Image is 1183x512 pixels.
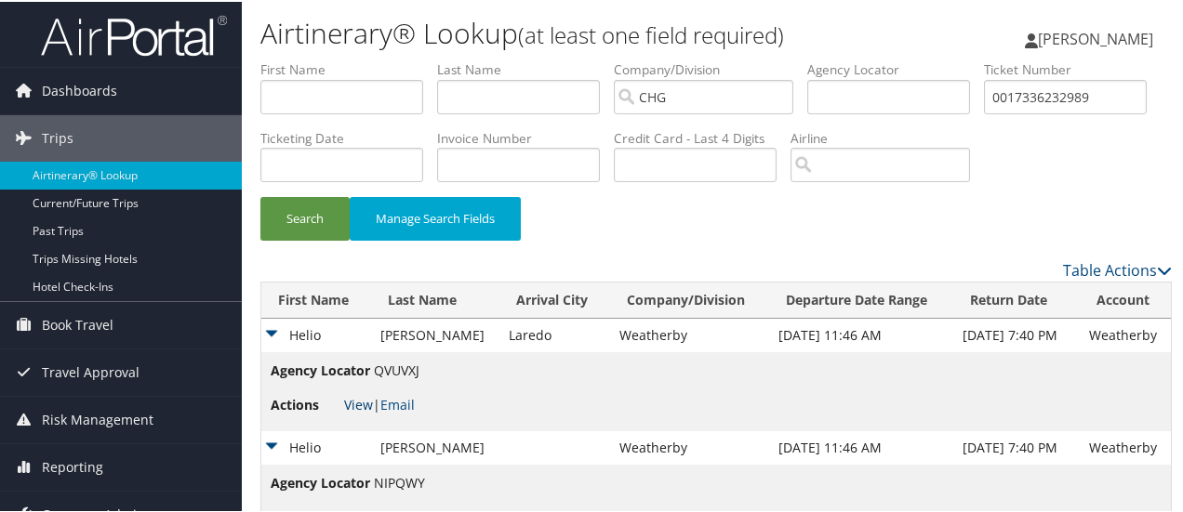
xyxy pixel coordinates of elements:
label: Last Name [437,59,614,77]
span: Reporting [42,442,103,489]
span: [PERSON_NAME] [1038,27,1153,47]
button: Search [260,195,350,239]
label: Airline [791,127,984,146]
th: Account: activate to sort column ascending [1080,281,1171,317]
td: Helio [261,429,371,463]
small: (at least one field required) [518,18,784,48]
span: Risk Management [42,395,153,441]
th: Departure Date Range: activate to sort column ascending [769,281,952,317]
td: Weatherby [610,317,769,350]
label: Invoice Number [437,127,614,146]
a: [PERSON_NAME] [1025,9,1172,65]
th: First Name: activate to sort column ascending [261,281,371,317]
img: airportal-logo.png [41,12,227,56]
span: Trips [42,113,73,160]
span: Dashboards [42,66,117,112]
td: [DATE] 11:46 AM [769,429,952,463]
label: Company/Division [614,59,807,77]
td: Weatherby [1080,317,1171,350]
th: Return Date: activate to sort column ascending [953,281,1081,317]
td: Laredo [499,317,610,350]
td: Weatherby [1080,429,1171,463]
label: Ticketing Date [260,127,437,146]
a: View [344,394,373,412]
a: Table Actions [1063,258,1172,279]
th: Company/Division [610,281,769,317]
th: Last Name: activate to sort column ascending [371,281,500,317]
span: Agency Locator [271,359,370,379]
td: Weatherby [610,429,769,463]
span: | [344,394,415,412]
span: QVUVXJ [374,360,419,377]
th: Arrival City: activate to sort column ascending [499,281,610,317]
td: [DATE] 11:46 AM [769,317,952,350]
td: [PERSON_NAME] [371,429,500,463]
td: [PERSON_NAME] [371,317,500,350]
label: Ticket Number [984,59,1161,77]
td: Helio [261,317,371,350]
span: Travel Approval [42,348,140,394]
h1: Airtinerary® Lookup [260,12,868,51]
span: Actions [271,393,340,414]
td: [DATE] 7:40 PM [953,429,1081,463]
label: Credit Card - Last 4 Digits [614,127,791,146]
a: Email [380,394,415,412]
label: Agency Locator [807,59,984,77]
label: First Name [260,59,437,77]
td: [DATE] 7:40 PM [953,317,1081,350]
span: NIPQWY [374,472,425,490]
span: Book Travel [42,300,113,347]
button: Manage Search Fields [350,195,521,239]
span: Agency Locator [271,471,370,492]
